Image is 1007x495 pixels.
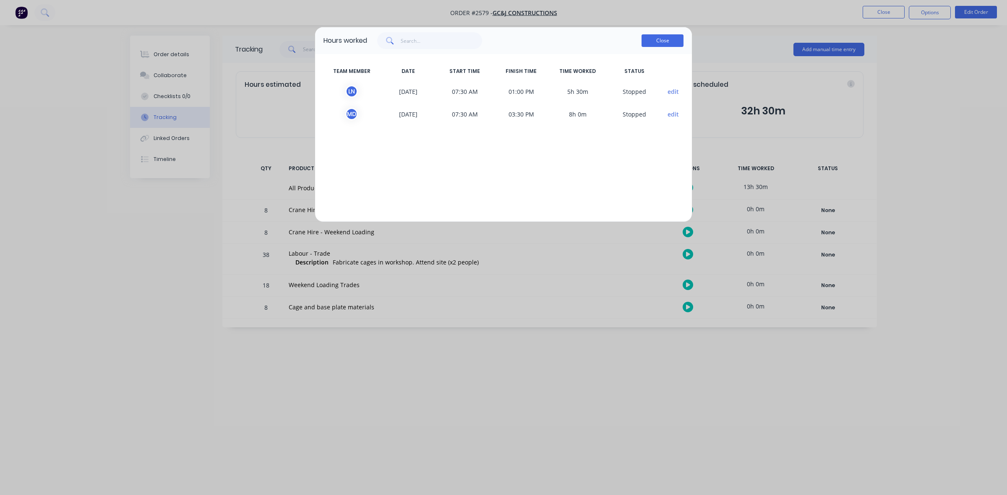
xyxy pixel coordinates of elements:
span: START TIME [436,67,493,75]
span: S topped [606,85,663,98]
div: L N [345,85,358,98]
div: Hours worked [323,36,367,46]
span: 8h 0m [550,108,606,120]
button: Close [642,34,684,47]
span: S topped [606,108,663,120]
span: FINISH TIME [493,67,550,75]
span: 03:30 PM [493,108,550,120]
input: Search... [401,32,483,49]
span: 07:30 AM [436,85,493,98]
span: 07:30 AM [436,108,493,120]
button: edit [668,87,679,96]
span: 5h 30m [550,85,606,98]
span: [DATE] [380,85,437,98]
span: [DATE] [380,108,437,120]
span: TEAM MEMBER [323,67,380,75]
button: edit [668,110,679,119]
span: 01:00 PM [493,85,550,98]
span: TIME WORKED [550,67,606,75]
span: STATUS [606,67,663,75]
div: M D [345,108,358,120]
span: DATE [380,67,437,75]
